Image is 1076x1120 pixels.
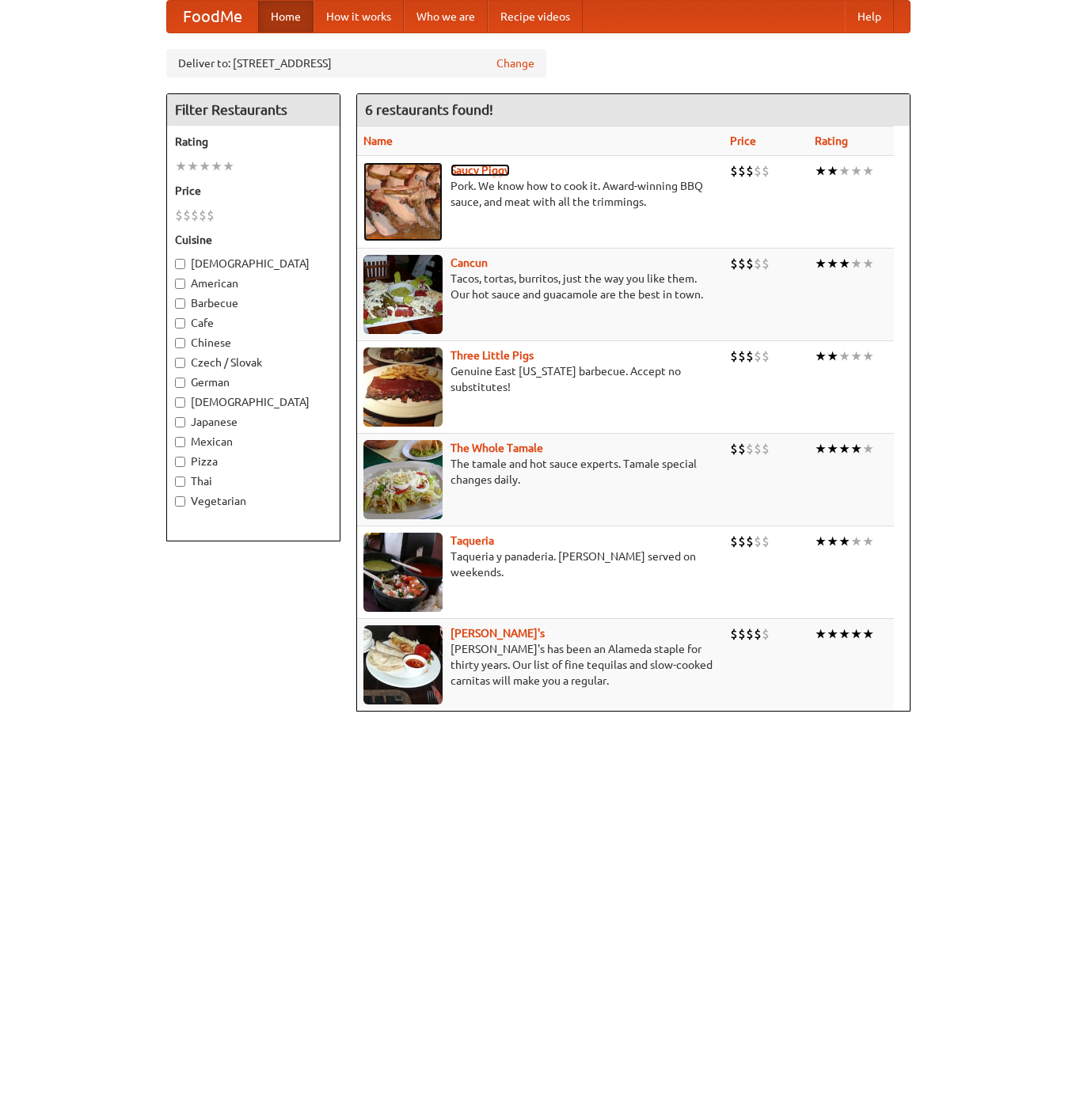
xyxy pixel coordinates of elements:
[175,207,183,224] li: $
[730,533,738,550] li: $
[451,256,488,269] a: Cancun
[488,1,583,32] a: Recipe videos
[175,295,332,311] label: Barbecue
[175,454,332,469] label: Pizza
[754,255,762,272] li: $
[363,533,443,612] img: taqueria.jpg
[451,627,545,640] a: [PERSON_NAME]'s
[850,162,862,180] li: ★
[862,347,874,365] li: ★
[762,625,770,643] li: $
[815,533,827,550] li: ★
[738,162,746,180] li: $
[175,476,185,487] input: Thai
[363,456,717,488] p: The tamale and hot sauce experts. Tamale special changes daily.
[175,275,332,291] label: American
[167,94,340,126] h4: Filter Restaurants
[363,255,443,334] img: cancun.jpg
[175,259,185,269] input: [DEMOGRAPHIC_DATA]
[730,625,738,643] li: $
[175,434,332,450] label: Mexican
[363,135,393,147] a: Name
[404,1,488,32] a: Who we are
[451,534,494,547] a: Taqueria
[754,625,762,643] li: $
[746,162,754,180] li: $
[314,1,404,32] a: How it works
[746,255,754,272] li: $
[730,162,738,180] li: $
[838,533,850,550] li: ★
[365,102,493,117] ng-pluralize: 6 restaurants found!
[175,473,332,489] label: Thai
[166,49,546,78] div: Deliver to: [STREET_ADDRESS]
[862,440,874,457] li: ★
[175,358,185,368] input: Czech / Slovak
[754,533,762,550] li: $
[496,55,534,71] a: Change
[862,625,874,643] li: ★
[199,207,207,224] li: $
[175,355,332,370] label: Czech / Slovak
[730,347,738,365] li: $
[175,457,185,467] input: Pizza
[838,255,850,272] li: ★
[850,255,862,272] li: ★
[762,440,770,457] li: $
[183,207,191,224] li: $
[222,158,234,175] li: ★
[175,378,185,388] input: German
[175,417,185,427] input: Japanese
[845,1,894,32] a: Help
[175,335,332,351] label: Chinese
[363,347,443,427] img: littlepigs.jpg
[862,162,874,180] li: ★
[191,207,199,224] li: $
[815,347,827,365] li: ★
[850,440,862,457] li: ★
[730,135,756,147] a: Price
[862,255,874,272] li: ★
[175,338,185,348] input: Chinese
[175,298,185,309] input: Barbecue
[363,440,443,519] img: wholetamale.jpg
[175,315,332,331] label: Cafe
[850,347,862,365] li: ★
[175,493,332,509] label: Vegetarian
[175,394,332,410] label: [DEMOGRAPHIC_DATA]
[838,440,850,457] li: ★
[746,533,754,550] li: $
[838,625,850,643] li: ★
[850,625,862,643] li: ★
[762,533,770,550] li: $
[211,158,222,175] li: ★
[815,135,848,147] a: Rating
[838,162,850,180] li: ★
[451,442,543,454] b: The Whole Tamale
[363,271,717,302] p: Tacos, tortas, burritos, just the way you like them. Our hot sauce and guacamole are the best in ...
[838,347,850,365] li: ★
[175,183,332,199] h5: Price
[827,440,838,457] li: ★
[730,440,738,457] li: $
[862,533,874,550] li: ★
[175,414,332,430] label: Japanese
[754,347,762,365] li: $
[363,641,717,689] p: [PERSON_NAME]'s has been an Alameda staple for thirty years. Our list of fine tequilas and slow-c...
[746,440,754,457] li: $
[738,533,746,550] li: $
[762,255,770,272] li: $
[451,164,510,177] a: Saucy Piggy
[815,625,827,643] li: ★
[762,347,770,365] li: $
[827,625,838,643] li: ★
[815,440,827,457] li: ★
[363,363,717,395] p: Genuine East [US_STATE] barbecue. Accept no substitutes!
[738,347,746,365] li: $
[363,178,717,210] p: Pork. We know how to cook it. Award-winning BBQ sauce, and meat with all the trimmings.
[827,347,838,365] li: ★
